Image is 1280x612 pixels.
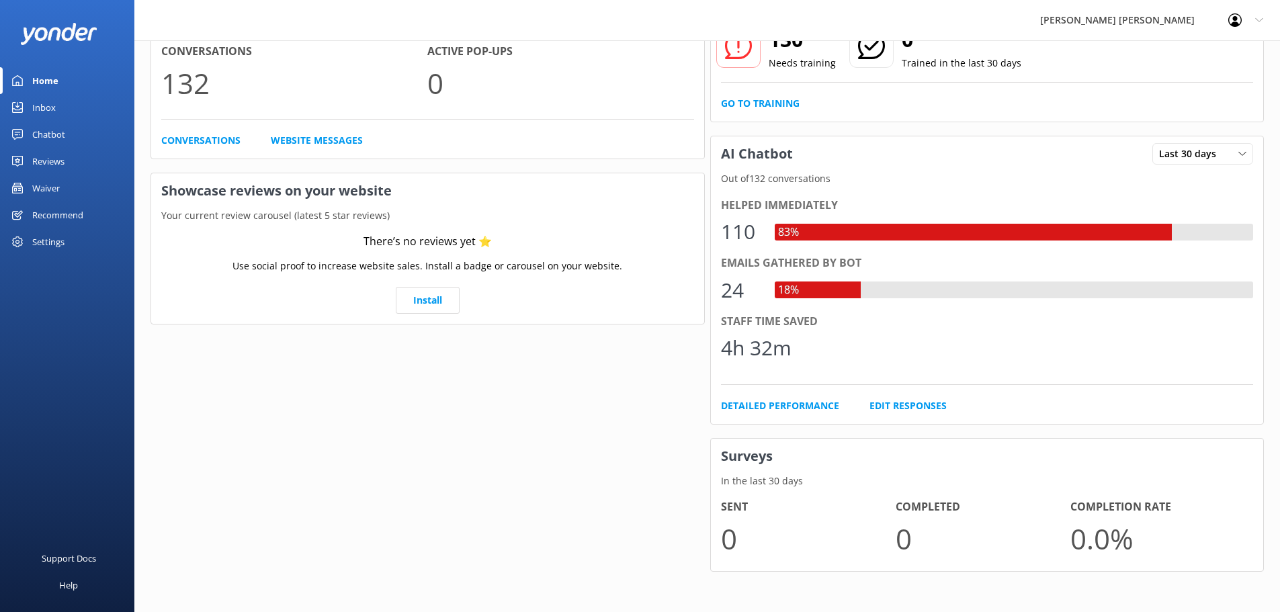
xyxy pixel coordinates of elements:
[902,56,1021,71] p: Trained in the last 30 days
[896,516,1070,561] p: 0
[775,224,802,241] div: 83%
[42,545,96,572] div: Support Docs
[20,23,97,45] img: yonder-white-logo.png
[427,43,693,60] h4: Active Pop-ups
[721,398,839,413] a: Detailed Performance
[232,259,622,273] p: Use social proof to increase website sales. Install a badge or carousel on your website.
[1159,146,1224,161] span: Last 30 days
[721,255,1254,272] div: Emails gathered by bot
[721,516,896,561] p: 0
[32,121,65,148] div: Chatbot
[396,287,460,314] a: Install
[32,94,56,121] div: Inbox
[151,208,704,223] p: Your current review carousel (latest 5 star reviews)
[721,96,800,111] a: Go to Training
[1070,498,1245,516] h4: Completion Rate
[32,202,83,228] div: Recommend
[151,173,704,208] h3: Showcase reviews on your website
[896,498,1070,516] h4: Completed
[721,197,1254,214] div: Helped immediately
[711,136,803,171] h3: AI Chatbot
[161,60,427,105] p: 132
[869,398,947,413] a: Edit Responses
[769,56,836,71] p: Needs training
[721,274,761,306] div: 24
[721,498,896,516] h4: Sent
[59,572,78,599] div: Help
[711,439,1264,474] h3: Surveys
[721,216,761,248] div: 110
[32,67,58,94] div: Home
[32,228,65,255] div: Settings
[711,474,1264,488] p: In the last 30 days
[271,133,363,148] a: Website Messages
[32,148,65,175] div: Reviews
[775,281,802,299] div: 18%
[721,332,792,364] div: 4h 32m
[721,313,1254,331] div: Staff time saved
[364,233,492,251] div: There’s no reviews yet ⭐
[1070,516,1245,561] p: 0.0 %
[161,43,427,60] h4: Conversations
[711,171,1264,186] p: Out of 132 conversations
[32,175,60,202] div: Waiver
[427,60,693,105] p: 0
[161,133,241,148] a: Conversations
